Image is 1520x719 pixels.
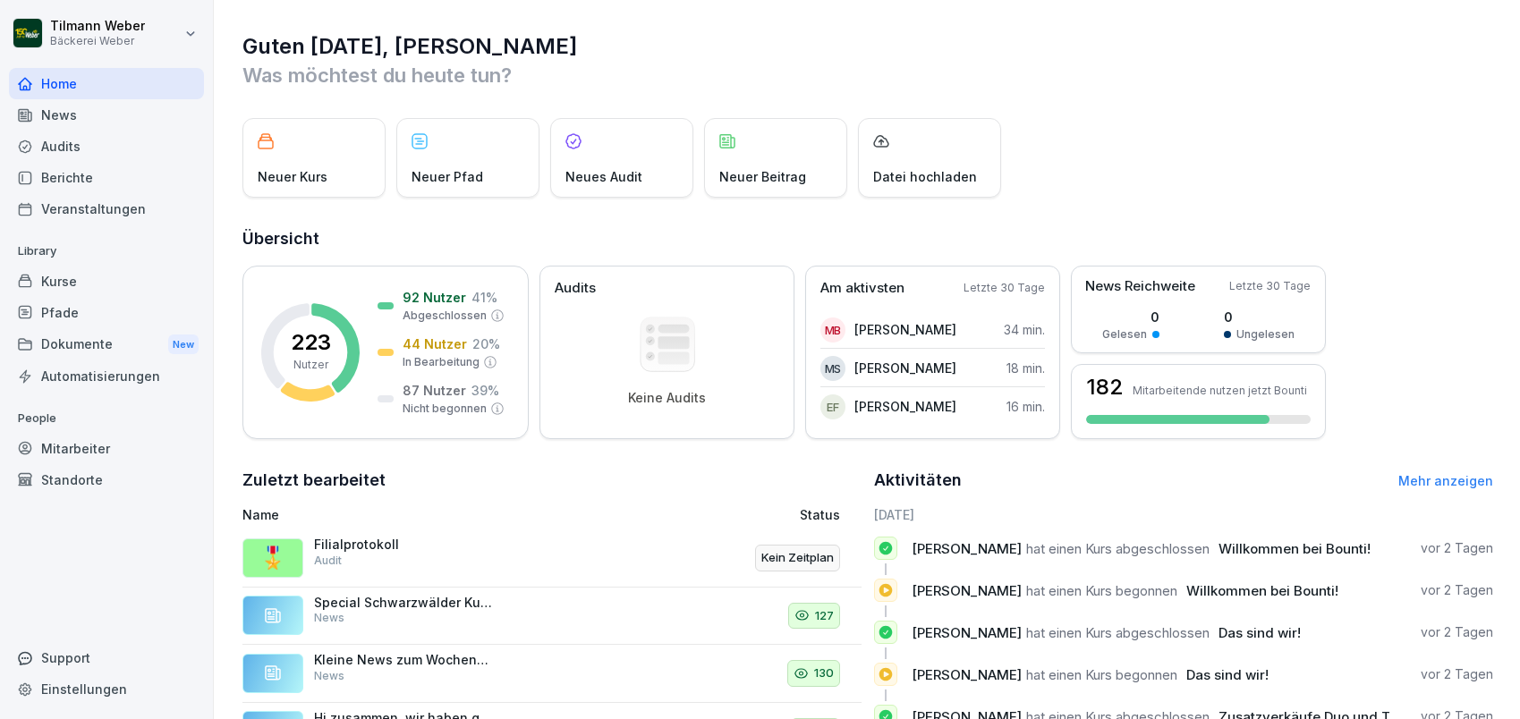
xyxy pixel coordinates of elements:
[912,582,1022,599] span: [PERSON_NAME]
[9,642,204,673] div: Support
[50,35,145,47] p: Bäckerei Weber
[1026,624,1210,641] span: hat einen Kurs abgeschlossen
[1133,384,1307,397] p: Mitarbeitende nutzen jetzt Bounti
[242,588,862,646] a: Special Schwarzwälder Kuchen Edition unseres Konditors Adam: Feinstes Schokomousse aus edlem afri...
[314,595,493,611] p: Special Schwarzwälder Kuchen Edition unseres Konditors Adam: Feinstes Schokomousse aus edlem afri...
[874,505,1493,524] h6: [DATE]
[403,308,487,324] p: Abgeschlossen
[628,390,706,406] p: Keine Audits
[9,360,204,392] a: Automatisierungen
[1102,308,1159,326] p: 0
[1004,320,1045,339] p: 34 min.
[9,99,204,131] a: News
[291,332,331,353] p: 223
[314,668,344,684] p: News
[9,673,204,705] a: Einstellungen
[874,468,962,493] h2: Aktivitäten
[258,167,327,186] p: Neuer Kurs
[9,404,204,433] p: People
[9,328,204,361] a: DokumenteNew
[472,334,500,353] p: 20 %
[50,19,145,34] p: Tilmann Weber
[9,266,204,297] a: Kurse
[403,354,480,370] p: In Bearbeitung
[854,320,956,339] p: [PERSON_NAME]
[242,468,862,493] h2: Zuletzt bearbeitet
[242,505,626,524] p: Name
[412,167,483,186] p: Neuer Pfad
[1085,276,1195,297] p: News Reichweite
[471,288,497,307] p: 41 %
[471,381,499,400] p: 39 %
[403,381,466,400] p: 87 Nutzer
[1102,326,1147,343] p: Gelesen
[820,356,845,381] div: MS
[1026,540,1210,557] span: hat einen Kurs abgeschlossen
[815,607,834,625] p: 127
[242,645,862,703] a: Kleine News zum Wochenende: - Ab [DATE] starten wieder neue Coupons 🥳 - Bitte bringt die Kundenum...
[314,610,344,626] p: News
[820,278,904,299] p: Am aktivsten
[912,666,1022,683] span: [PERSON_NAME]
[403,334,467,353] p: 44 Nutzer
[1026,582,1177,599] span: hat einen Kurs begonnen
[293,357,328,373] p: Nutzer
[314,537,493,553] p: Filialprotokoll
[242,32,1493,61] h1: Guten [DATE], [PERSON_NAME]
[820,317,845,343] div: MB
[9,237,204,266] p: Library
[9,464,204,495] a: Standorte
[9,433,204,464] a: Mitarbeiter
[1186,666,1269,683] span: Das sind wir!
[1006,359,1045,377] p: 18 min.
[1421,539,1493,557] p: vor 2 Tagen
[168,334,199,355] div: New
[259,542,286,574] p: 🎖️
[242,61,1493,89] p: Was möchtest du heute tun?
[314,553,342,569] p: Audit
[314,652,493,668] p: Kleine News zum Wochenende: - Ab [DATE] starten wieder neue Coupons 🥳 - Bitte bringt die Kundenum...
[912,624,1022,641] span: [PERSON_NAME]
[403,401,487,417] p: Nicht begonnen
[1186,582,1338,599] span: Willkommen bei Bounti!
[1229,278,1311,294] p: Letzte 30 Tage
[555,278,596,299] p: Audits
[403,288,466,307] p: 92 Nutzer
[1026,666,1177,683] span: hat einen Kurs begonnen
[719,167,806,186] p: Neuer Beitrag
[242,529,862,588] a: 🎖️FilialprotokollAuditKein Zeitplan
[1236,326,1295,343] p: Ungelesen
[1224,308,1295,326] p: 0
[820,394,845,419] div: EF
[854,359,956,377] p: [PERSON_NAME]
[814,664,834,682] p: 130
[9,193,204,224] a: Veranstaltungen
[1006,397,1045,416] p: 16 min.
[242,226,1493,251] h2: Übersicht
[1219,540,1371,557] span: Willkommen bei Bounti!
[9,68,204,99] a: Home
[9,131,204,162] div: Audits
[1421,623,1493,641] p: vor 2 Tagen
[761,549,834,567] p: Kein Zeitplan
[873,167,977,186] p: Datei hochladen
[800,505,840,524] p: Status
[912,540,1022,557] span: [PERSON_NAME]
[9,297,204,328] a: Pfade
[9,162,204,193] a: Berichte
[1398,473,1493,488] a: Mehr anzeigen
[854,397,956,416] p: [PERSON_NAME]
[9,328,204,361] div: Dokumente
[565,167,642,186] p: Neues Audit
[1219,624,1301,641] span: Das sind wir!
